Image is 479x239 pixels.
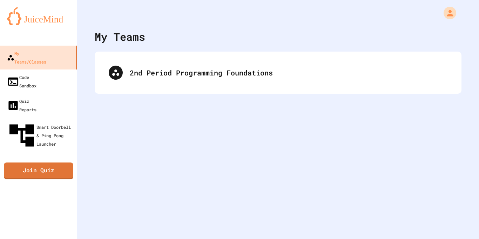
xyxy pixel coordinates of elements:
[7,49,46,66] div: My Teams/Classes
[7,121,74,150] div: Smart Doorbell & Ping Pong Launcher
[7,7,70,25] img: logo-orange.svg
[436,5,458,21] div: My Account
[7,73,36,90] div: Code Sandbox
[130,67,447,78] div: 2nd Period Programming Foundations
[95,29,145,45] div: My Teams
[7,97,36,114] div: Quiz Reports
[4,162,73,179] a: Join Quiz
[102,59,454,87] div: 2nd Period Programming Foundations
